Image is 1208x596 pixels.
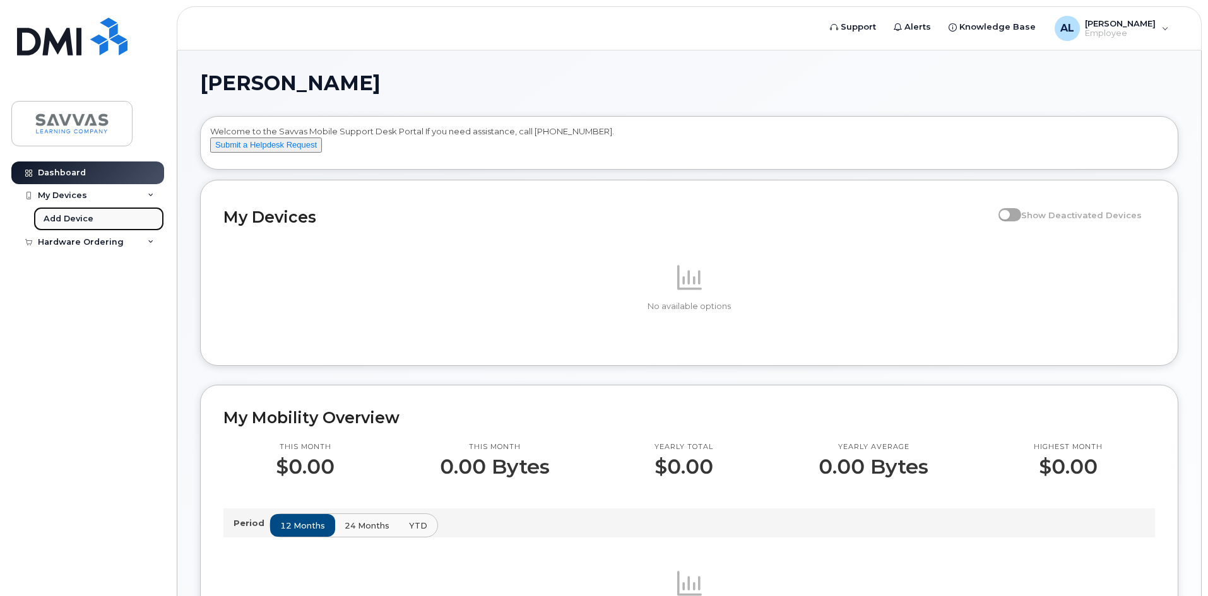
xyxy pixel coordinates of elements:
p: Highest month [1034,442,1103,452]
p: Period [234,517,269,529]
iframe: Messenger Launcher [1153,541,1199,587]
a: Submit a Helpdesk Request [210,139,322,149]
div: Welcome to the Savvas Mobile Support Desk Portal If you need assistance, call [PHONE_NUMBER]. [210,126,1168,165]
h2: My Devices [223,207,992,226]
p: $0.00 [276,455,335,478]
p: 0.00 Bytes [440,455,550,478]
p: $0.00 [1034,455,1103,478]
button: Submit a Helpdesk Request [210,137,322,153]
span: [PERSON_NAME] [200,74,381,93]
p: 0.00 Bytes [819,455,928,478]
h2: My Mobility Overview [223,408,1155,427]
p: This month [276,442,335,452]
p: Yearly total [654,442,713,452]
span: 24 months [345,520,389,532]
p: No available options [223,301,1155,312]
span: YTD [409,520,427,532]
input: Show Deactivated Devices [998,203,1009,213]
p: Yearly average [819,442,928,452]
p: This month [440,442,550,452]
p: $0.00 [654,455,713,478]
span: Show Deactivated Devices [1021,210,1142,220]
